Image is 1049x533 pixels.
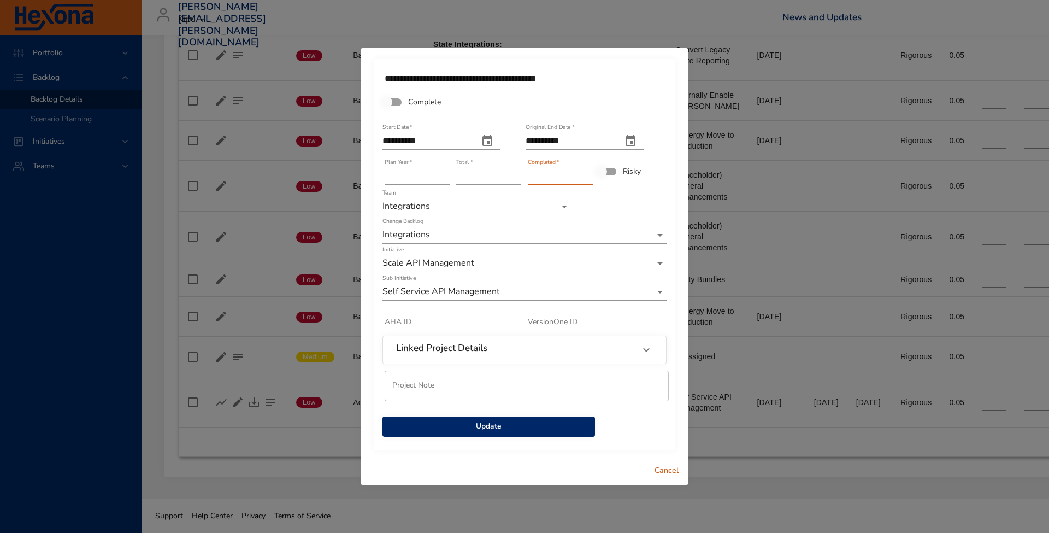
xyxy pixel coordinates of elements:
div: Self Service API Management [382,283,667,301]
label: Change Backlog [382,218,423,224]
button: original end date [617,128,644,154]
label: Total [456,159,473,165]
span: Complete [408,96,441,108]
button: start date [474,128,500,154]
span: Update [391,420,586,434]
div: Integrations [382,226,667,244]
button: Cancel [649,461,684,481]
button: Update [382,417,595,437]
label: Start Date [382,124,412,130]
label: Initiative [382,247,404,253]
label: Plan Year [385,159,412,165]
label: Team [382,190,396,196]
label: Completed [528,159,559,165]
label: Original End Date [526,124,574,130]
span: Risky [623,166,641,177]
div: Linked Project Details [383,336,666,364]
span: Cancel [653,464,680,478]
label: Sub Initiative [382,275,416,281]
div: Scale API Management [382,255,667,272]
h6: Linked Project Details [396,343,487,354]
div: Integrations [382,198,571,215]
